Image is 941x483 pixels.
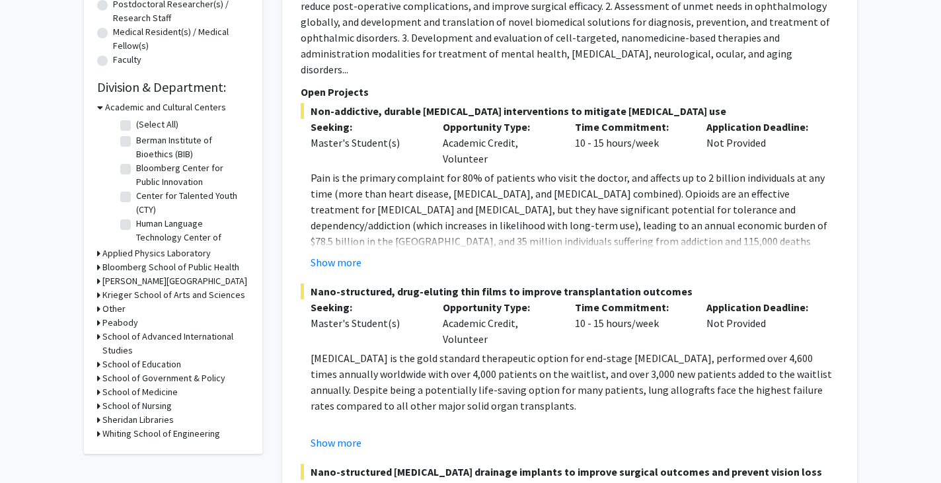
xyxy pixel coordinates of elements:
label: Human Language Technology Center of Excellence (HLTCOE) [136,217,246,258]
iframe: Chat [10,424,56,473]
p: Seeking: [311,119,423,135]
p: Application Deadline: [706,119,819,135]
div: Not Provided [696,119,829,167]
h3: Academic and Cultural Centers [105,100,226,114]
div: 10 - 15 hours/week [565,119,697,167]
h3: Applied Physics Laboratory [102,246,211,260]
div: Not Provided [696,299,829,347]
label: Bloomberg Center for Public Innovation [136,161,246,189]
h3: School of Government & Policy [102,371,225,385]
h3: [PERSON_NAME][GEOGRAPHIC_DATA] [102,274,247,288]
p: Time Commitment: [575,299,687,315]
div: Master's Student(s) [311,135,423,151]
div: 10 - 15 hours/week [565,299,697,347]
span: Non-addictive, durable [MEDICAL_DATA] interventions to mitigate [MEDICAL_DATA] use [301,103,839,119]
span: Nano-structured [MEDICAL_DATA] drainage implants to improve surgical outcomes and prevent vision ... [301,464,839,480]
label: Berman Institute of Bioethics (BIB) [136,133,246,161]
p: Opportunity Type: [443,299,555,315]
span: Nano-structured, drug-eluting thin films to improve transplantation outcomes [301,283,839,299]
p: [MEDICAL_DATA] is the gold standard therapeutic option for end-stage [MEDICAL_DATA], performed ov... [311,350,839,414]
h3: Sheridan Libraries [102,413,174,427]
h3: School of Medicine [102,385,178,399]
h3: Bloomberg School of Public Health [102,260,239,274]
div: Academic Credit, Volunteer [433,119,565,167]
h3: School of Advanced International Studies [102,330,249,357]
label: Faculty [113,53,141,67]
label: Center for Talented Youth (CTY) [136,189,246,217]
p: Open Projects [301,84,839,100]
p: Opportunity Type: [443,119,555,135]
h3: School of Education [102,357,181,371]
div: Master's Student(s) [311,315,423,331]
h3: School of Nursing [102,399,172,413]
p: Application Deadline: [706,299,819,315]
button: Show more [311,435,361,451]
label: Medical Resident(s) / Medical Fellow(s) [113,25,249,53]
p: Time Commitment: [575,119,687,135]
p: Pain is the primary complaint for 80% of patients who visit the doctor, and affects up to 2 billi... [311,170,839,281]
h2: Division & Department: [97,79,249,95]
h3: Peabody [102,316,138,330]
h3: Other [102,302,126,316]
p: Seeking: [311,299,423,315]
h3: Whiting School of Engineering [102,427,220,441]
h3: Krieger School of Arts and Sciences [102,288,245,302]
div: Academic Credit, Volunteer [433,299,565,347]
button: Show more [311,254,361,270]
label: (Select All) [136,118,178,131]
